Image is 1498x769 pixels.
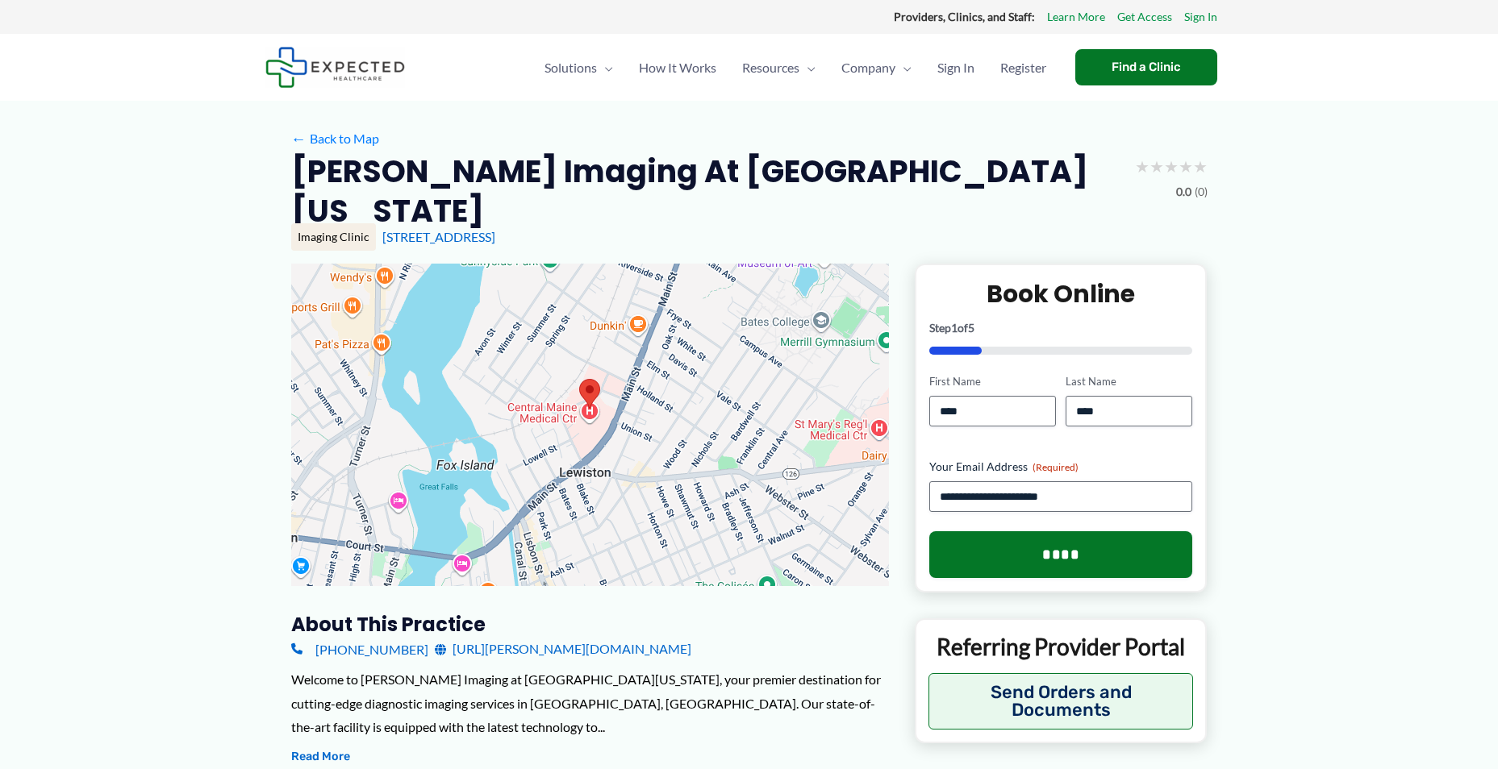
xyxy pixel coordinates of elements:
[1047,6,1105,27] a: Learn More
[291,667,889,739] div: Welcome to [PERSON_NAME] Imaging at [GEOGRAPHIC_DATA][US_STATE], your premier destination for cut...
[987,39,1059,96] a: Register
[895,39,912,96] span: Menu Toggle
[968,321,974,335] span: 5
[291,131,307,146] span: ←
[928,673,1194,730] button: Send Orders and Documents
[951,321,958,335] span: 1
[532,39,626,96] a: SolutionsMenu Toggle
[626,39,729,96] a: How It Works
[1195,181,1208,202] span: (0)
[291,637,428,661] a: [PHONE_NUMBER]
[639,39,716,96] span: How It Works
[1075,49,1217,85] a: Find a Clinic
[929,278,1193,310] h2: Book Online
[1117,6,1172,27] a: Get Access
[1033,461,1079,473] span: (Required)
[929,374,1056,389] label: First Name
[1000,39,1046,96] span: Register
[597,39,613,96] span: Menu Toggle
[894,10,1035,23] strong: Providers, Clinics, and Staff:
[545,39,597,96] span: Solutions
[291,127,379,151] a: ←Back to Map
[841,39,895,96] span: Company
[924,39,987,96] a: Sign In
[729,39,828,96] a: ResourcesMenu Toggle
[1184,6,1217,27] a: Sign In
[1150,152,1164,181] span: ★
[291,152,1122,231] h2: [PERSON_NAME] Imaging at [GEOGRAPHIC_DATA][US_STATE]
[291,612,889,637] h3: About this practice
[937,39,974,96] span: Sign In
[1193,152,1208,181] span: ★
[291,747,350,767] button: Read More
[1176,181,1191,202] span: 0.0
[532,39,1059,96] nav: Primary Site Navigation
[929,322,1193,334] p: Step of
[291,223,376,251] div: Imaging Clinic
[1179,152,1193,181] span: ★
[1066,374,1192,389] label: Last Name
[435,637,691,661] a: [URL][PERSON_NAME][DOMAIN_NAME]
[1164,152,1179,181] span: ★
[799,39,816,96] span: Menu Toggle
[1135,152,1150,181] span: ★
[742,39,799,96] span: Resources
[929,459,1193,475] label: Your Email Address
[828,39,924,96] a: CompanyMenu Toggle
[928,632,1194,661] p: Referring Provider Portal
[265,47,405,88] img: Expected Healthcare Logo - side, dark font, small
[382,229,495,244] a: [STREET_ADDRESS]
